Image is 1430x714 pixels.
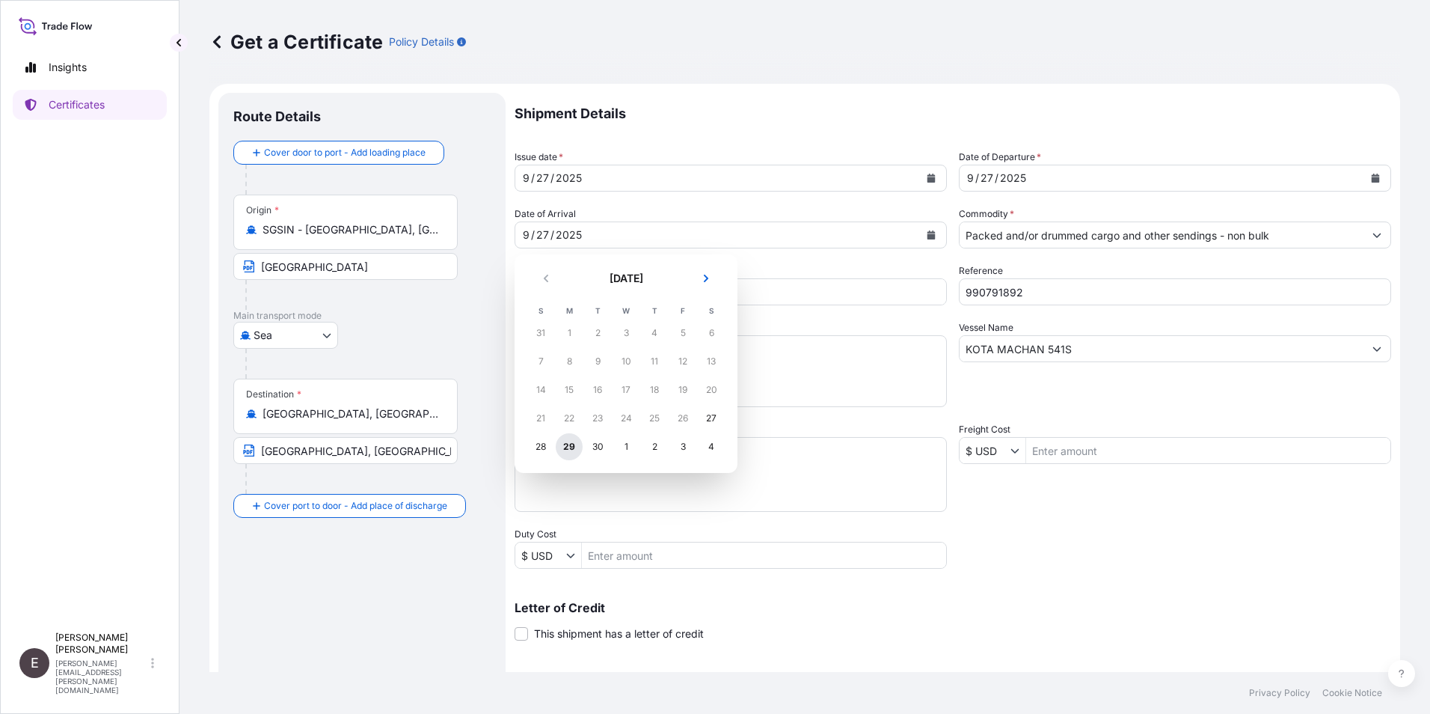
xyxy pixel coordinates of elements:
div: Friday, September 26, 2025 [669,405,696,432]
div: Monday, September 8, 2025 [556,348,583,375]
div: Saturday, September 20, 2025 [698,376,725,403]
th: T [640,302,669,319]
div: Tuesday, September 16, 2025 [584,376,611,403]
div: Friday, October 3, 2025 [669,433,696,460]
div: Today, Monday, September 29, 2025 [556,433,583,460]
div: Wednesday, September 10, 2025 [613,348,639,375]
h2: [DATE] [571,271,681,286]
div: Thursday, September 11, 2025 [641,348,668,375]
div: Thursday, October 2, 2025 [641,433,668,460]
div: Friday, September 5, 2025 [669,320,696,347]
table: September 2025 [527,302,725,461]
div: Thursday, September 18, 2025 [641,376,668,403]
div: Monday, September 22, 2025 [556,405,583,432]
p: Get a Certificate [209,30,383,54]
div: Sunday, August 31, 2025 [527,320,554,347]
div: Saturday, September 6, 2025 [698,320,725,347]
div: Tuesday, September 23, 2025 [584,405,611,432]
div: Tuesday, September 9, 2025 [584,348,611,375]
div: Thursday, September 25, 2025 [641,405,668,432]
div: Tuesday, September 30, 2025 [584,433,611,460]
div: Monday, September 15, 2025 [556,376,583,403]
p: Policy Details [389,34,454,49]
div: Monday, September 1, 2025 [556,320,583,347]
button: Next [690,266,722,290]
div: Sunday, September 28, 2025 [527,433,554,460]
div: Saturday, September 13, 2025 [698,348,725,375]
div: Sunday, September 21, 2025 [527,405,554,432]
button: Previous [530,266,562,290]
div: Sunday, September 14, 2025 [527,376,554,403]
th: T [583,302,612,319]
div: Wednesday, September 24, 2025 [613,405,639,432]
div: Wednesday, September 3, 2025 [613,320,639,347]
section: Calendar [515,254,737,473]
th: S [697,302,725,319]
div: Tuesday, September 2, 2025 [584,320,611,347]
div: Saturday, September 27, 2025 selected, First available date [698,405,725,432]
div: Wednesday, September 17, 2025 [613,376,639,403]
div: September 2025 [527,266,725,461]
div: Friday, September 19, 2025 [669,376,696,403]
div: Sunday, September 7, 2025 [527,348,554,375]
th: W [612,302,640,319]
th: M [555,302,583,319]
div: Saturday, October 4, 2025 [698,433,725,460]
div: Thursday, September 4, 2025 [641,320,668,347]
div: Wednesday, October 1, 2025 [613,433,639,460]
div: Friday, September 12, 2025 [669,348,696,375]
th: S [527,302,555,319]
th: F [669,302,697,319]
